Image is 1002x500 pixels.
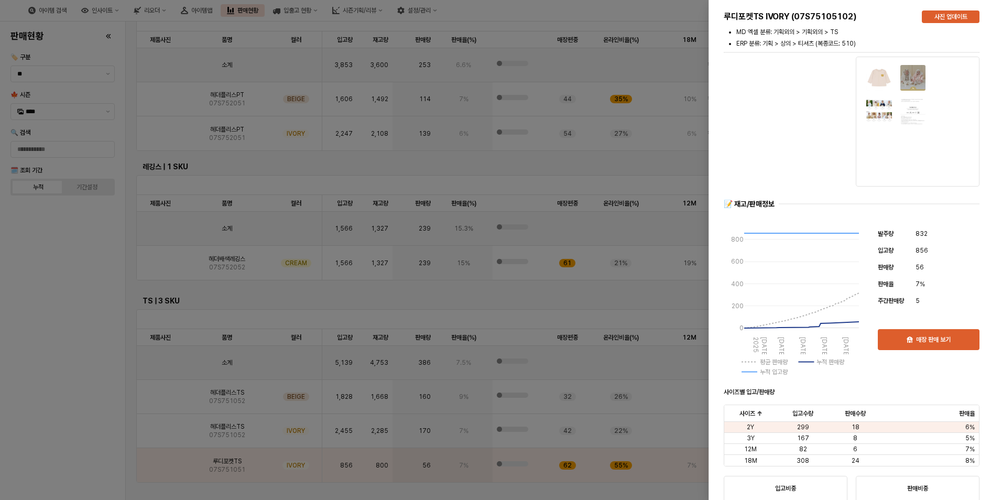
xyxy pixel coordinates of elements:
[878,280,894,288] span: 판매율
[736,27,979,37] li: MD 엑셀 분류: 기획외의 > 기획외의 > TS
[724,12,913,22] h5: 루디포켓TS IVORY (07S75105102)
[916,229,928,239] span: 832
[922,10,979,23] button: 사진 업데이트
[965,423,975,431] span: 6%
[747,434,755,442] span: 3Y
[965,456,975,465] span: 8%
[797,434,809,442] span: 167
[878,329,979,350] button: 매장 판매 보기
[853,445,857,453] span: 6
[739,409,755,418] span: 사이즈
[878,230,894,237] span: 발주량
[852,423,859,431] span: 18
[878,247,894,254] span: 입고량
[792,409,813,418] span: 입고수량
[724,388,775,396] strong: 사이즈별 입고/판매량
[907,485,928,492] strong: 판매비중
[797,423,809,431] span: 299
[965,445,975,453] span: 7%
[799,445,807,453] span: 82
[916,279,925,289] span: 7%
[744,445,757,453] span: 12M
[775,485,796,492] strong: 입고비중
[916,296,920,306] span: 5
[934,13,967,21] p: 사진 업데이트
[744,456,757,465] span: 18M
[965,434,975,442] span: 5%
[878,297,904,305] span: 주간판매량
[797,456,809,465] span: 308
[852,456,859,465] span: 24
[916,245,928,256] span: 856
[845,409,866,418] span: 판매수량
[736,39,979,48] li: ERP 분류: 기획 > 상의 > 티셔츠 (복종코드: 510)
[724,199,775,209] div: 📝 재고/판매정보
[747,423,754,431] span: 2Y
[916,262,924,273] span: 56
[916,335,951,344] p: 매장 판매 보기
[878,264,894,271] span: 판매량
[853,434,857,442] span: 8
[959,409,975,418] span: 판매율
